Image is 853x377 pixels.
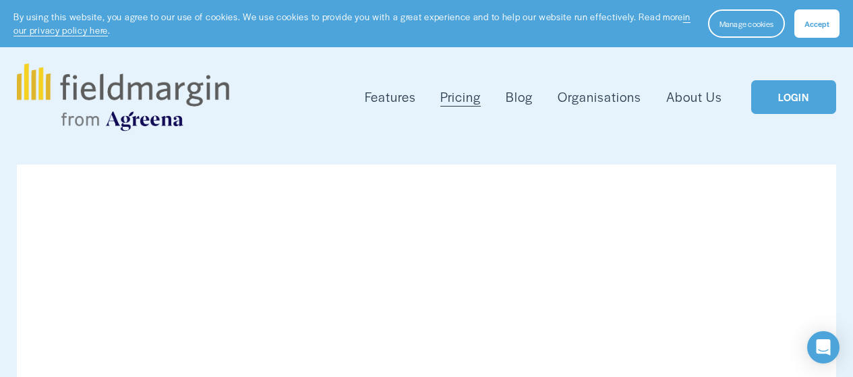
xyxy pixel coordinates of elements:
[719,18,773,29] span: Manage cookies
[506,86,533,108] a: Blog
[666,86,722,108] a: About Us
[440,86,481,108] a: Pricing
[708,9,785,38] button: Manage cookies
[807,331,840,364] div: Open Intercom Messenger
[365,88,416,107] span: Features
[804,18,829,29] span: Accept
[558,86,641,108] a: Organisations
[17,63,229,131] img: fieldmargin.com
[794,9,840,38] button: Accept
[751,80,836,115] a: LOGIN
[13,10,695,36] p: By using this website, you agree to our use of cookies. We use cookies to provide you with a grea...
[365,86,416,108] a: folder dropdown
[13,10,690,36] a: in our privacy policy here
